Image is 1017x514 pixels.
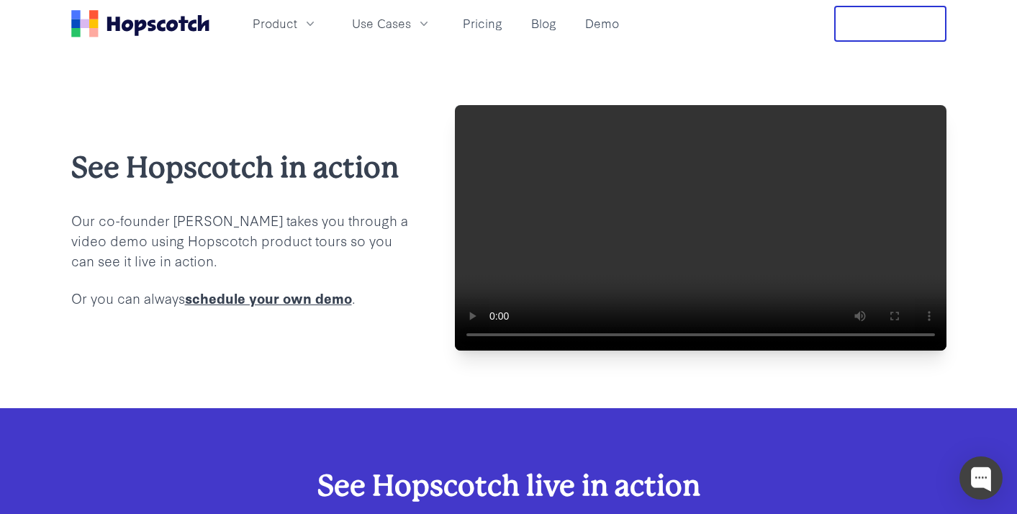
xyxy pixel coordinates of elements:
a: Pricing [457,12,508,35]
span: Use Cases [352,14,411,32]
p: Or you can always . [71,288,409,308]
span: Product [253,14,297,32]
h2: See Hopscotch live in action [117,466,900,505]
a: Home [71,10,209,37]
a: Demo [579,12,625,35]
h2: See Hopscotch in action [71,148,409,187]
a: schedule your own demo [185,288,352,307]
button: Free Trial [834,6,946,42]
button: Product [244,12,326,35]
button: Use Cases [343,12,440,35]
p: Our co-founder [PERSON_NAME] takes you through a video demo using Hopscotch product tours so you ... [71,210,409,271]
a: Blog [525,12,562,35]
